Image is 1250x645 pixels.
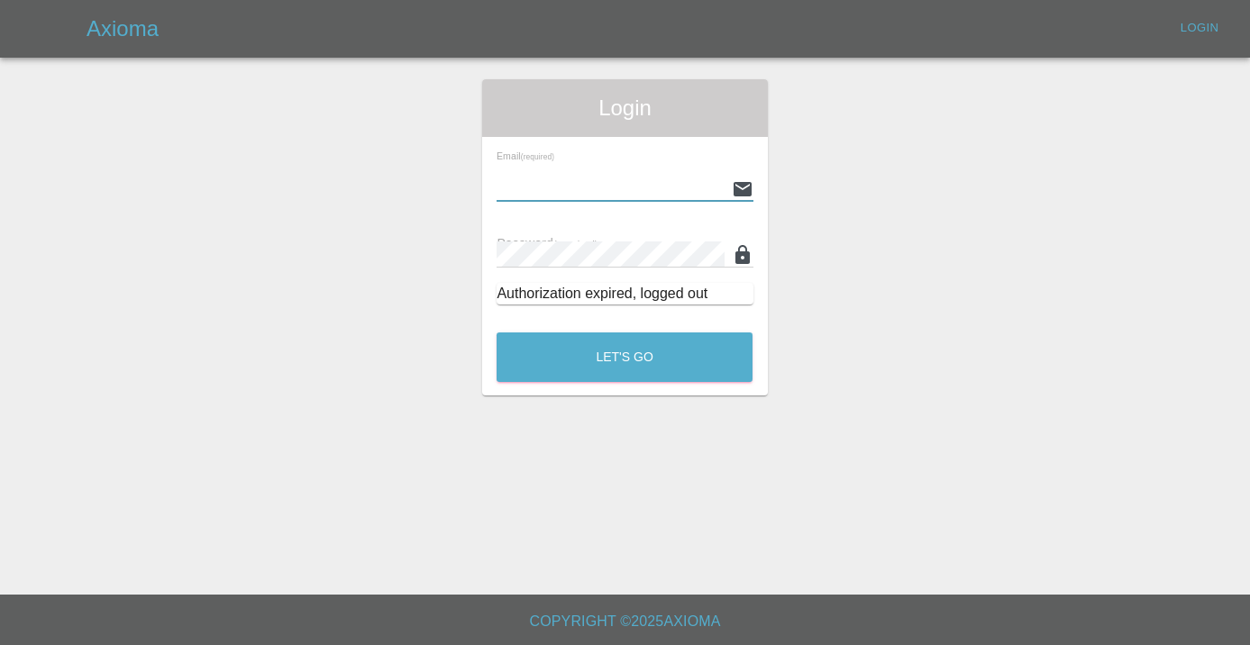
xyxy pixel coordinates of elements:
h5: Axioma [87,14,159,43]
small: (required) [521,153,554,161]
small: (required) [553,239,598,250]
button: Let's Go [497,332,753,382]
span: Email [497,150,554,161]
span: Password [497,236,598,250]
span: Login [497,94,753,123]
a: Login [1171,14,1228,42]
div: Authorization expired, logged out [497,283,753,304]
h6: Copyright © 2025 Axioma [14,609,1236,634]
